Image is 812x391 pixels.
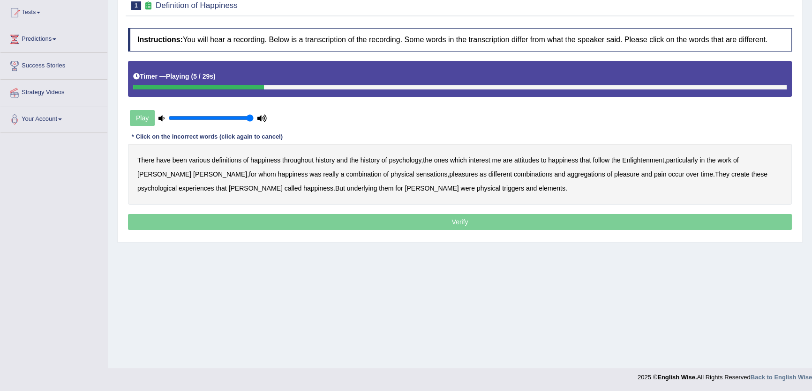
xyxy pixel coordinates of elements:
b: happiness [303,184,333,192]
b: They [715,170,729,178]
b: in [699,156,705,164]
b: There [137,156,155,164]
b: different [489,170,512,178]
b: pain [654,170,666,178]
b: psychological [137,184,177,192]
b: happiness [548,156,578,164]
b: of [382,156,387,164]
a: Success Stories [0,53,107,76]
b: been [173,156,187,164]
b: occur [668,170,684,178]
b: combinations [514,170,553,178]
b: to [541,156,547,164]
b: are [503,156,512,164]
b: of [733,156,739,164]
b: that [216,184,226,192]
b: were [461,184,475,192]
b: follow [593,156,609,164]
b: over [686,170,699,178]
b: of [243,156,249,164]
div: 2025 © All Rights Reserved [638,368,812,382]
b: work [717,156,731,164]
b: 5 / 29s [193,73,213,80]
b: and [554,170,565,178]
b: for [395,184,403,192]
b: pleasure [614,170,639,178]
b: psychology [389,156,421,164]
b: underlying [347,184,377,192]
b: particularly [666,156,698,164]
b: really [323,170,338,178]
a: Predictions [0,26,107,50]
b: happiness [278,170,308,178]
b: create [731,170,750,178]
b: happiness [250,156,280,164]
h4: You will hear a recording. Below is a transcription of the recording. Some words in the transcrip... [128,28,792,52]
b: called [285,184,302,192]
b: ( [191,73,193,80]
b: aggregations [567,170,605,178]
b: time [700,170,713,178]
h5: Timer — [133,73,216,80]
b: Playing [166,73,189,80]
b: interest [469,156,490,164]
b: experiences [179,184,214,192]
b: elements [539,184,565,192]
b: as [480,170,487,178]
b: ) [213,73,216,80]
b: and [337,156,347,164]
b: ones [434,156,448,164]
b: the [707,156,715,164]
b: definitions [212,156,241,164]
b: that [580,156,591,164]
b: pleasures [449,170,478,178]
b: history [361,156,380,164]
a: Strategy Videos [0,80,107,103]
b: throughout [282,156,314,164]
b: me [492,156,501,164]
b: sensations [416,170,448,178]
b: the [423,156,432,164]
b: for [249,170,256,178]
b: [PERSON_NAME] [229,184,283,192]
b: physical [391,170,414,178]
b: history [316,156,335,164]
strong: English Wise. [657,374,697,381]
small: Exam occurring question [143,1,153,10]
a: Your Account [0,106,107,130]
small: Definition of Happiness [156,1,238,10]
b: of [383,170,389,178]
b: of [607,170,612,178]
div: , , , , . . . [128,144,792,205]
b: these [752,170,767,178]
b: and [526,184,537,192]
b: have [156,156,170,164]
b: Enlightenment [622,156,664,164]
b: which [450,156,467,164]
span: 1 [131,1,141,10]
div: * Click on the incorrect words (click again to cancel) [128,132,286,141]
b: them [379,184,393,192]
b: whom [258,170,276,178]
b: a [340,170,344,178]
b: the [349,156,358,164]
b: and [641,170,652,178]
b: [PERSON_NAME] [193,170,247,178]
a: Back to English Wise [751,374,812,381]
b: combination [346,170,382,178]
b: But [335,184,345,192]
b: various [189,156,210,164]
b: attitudes [514,156,539,164]
b: was [309,170,321,178]
b: [PERSON_NAME] [137,170,191,178]
b: physical [477,184,501,192]
b: [PERSON_NAME] [405,184,459,192]
b: triggers [502,184,524,192]
b: the [611,156,620,164]
b: Instructions: [137,36,183,44]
